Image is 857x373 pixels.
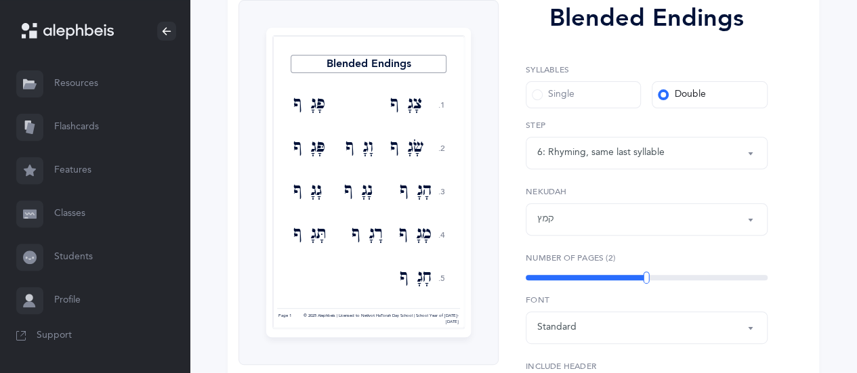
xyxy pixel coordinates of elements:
[37,329,72,343] span: Support
[537,320,577,334] div: Standard
[526,185,768,198] label: Nekudah
[526,252,768,264] label: Number of Pages (2)
[658,88,705,102] div: Double
[526,311,768,344] button: Standard
[526,360,768,372] label: Include Header
[526,294,768,306] label: Font
[526,137,768,169] button: 6: Rhyming, same last syllable
[526,119,768,131] label: Step
[537,146,665,160] div: 6: Rhyming, same last syllable
[537,212,554,226] div: קמץ
[526,64,768,76] label: Syllables
[532,88,574,102] div: Single
[526,203,768,236] button: קמץ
